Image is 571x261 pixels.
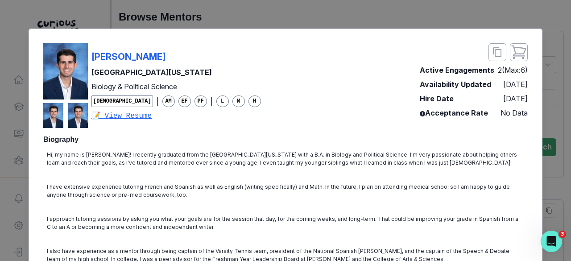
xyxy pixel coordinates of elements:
p: Biology & Political Science [91,81,261,92]
span: M [232,95,245,107]
span: 3 [559,231,566,238]
p: [DATE] [503,79,528,90]
a: 📝 View Resume [91,111,261,121]
button: close [510,43,528,61]
p: Hire Date [420,93,454,104]
img: mentor profile picture [68,103,88,128]
iframe: Intercom live chat [541,231,562,252]
p: No Data [501,108,528,118]
p: [GEOGRAPHIC_DATA][US_STATE] [91,67,261,78]
span: AM [162,95,175,107]
img: mentor profile picture [43,43,88,99]
p: Availability Updated [420,79,491,90]
span: EF [178,95,191,107]
p: I have extensive experience tutoring French and Spanish as well as English (writing specifically)... [47,183,524,199]
p: [PERSON_NAME] [91,50,166,63]
h2: Biography [43,135,528,144]
p: Hi, my name is [PERSON_NAME]! I recently graduated from the [GEOGRAPHIC_DATA][US_STATE] with a B.... [47,151,524,167]
span: [DEMOGRAPHIC_DATA] [91,95,153,107]
button: close [488,43,506,61]
span: L [216,95,229,107]
img: mentor profile picture [43,103,63,128]
span: PF [194,95,207,107]
p: Acceptance Rate [420,108,488,118]
p: I approach tutoring sessions by asking you what your goals are for the session that day, for the ... [47,215,524,231]
p: Active Engagements [420,65,494,75]
p: | [157,96,159,107]
span: H [248,95,261,107]
p: | [211,96,213,107]
p: 2 (Max: 6 ) [498,65,528,75]
p: [DATE] [503,93,528,104]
